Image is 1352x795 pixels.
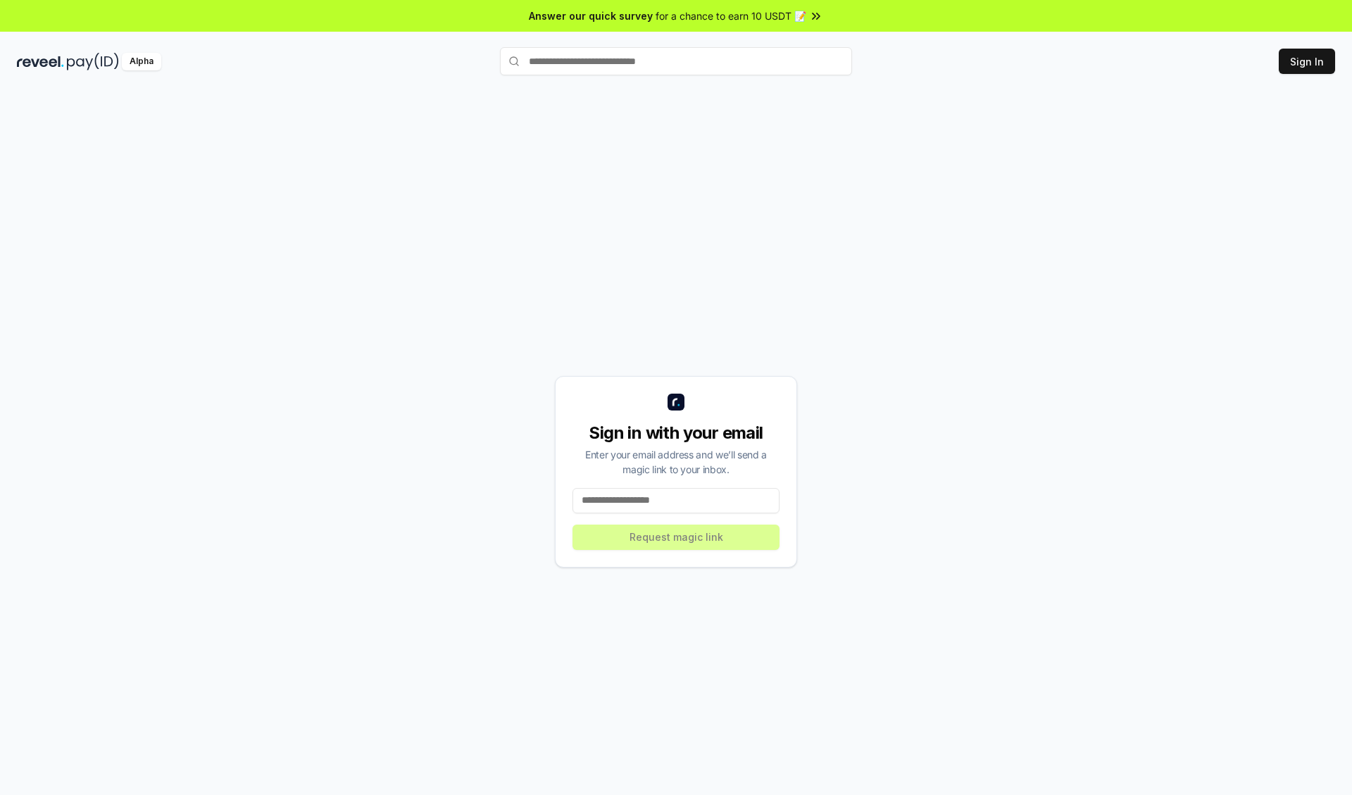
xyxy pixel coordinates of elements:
div: Alpha [122,53,161,70]
img: logo_small [668,394,684,411]
div: Enter your email address and we’ll send a magic link to your inbox. [572,447,780,477]
img: pay_id [67,53,119,70]
button: Sign In [1279,49,1335,74]
div: Sign in with your email [572,422,780,444]
img: reveel_dark [17,53,64,70]
span: for a chance to earn 10 USDT 📝 [656,8,806,23]
span: Answer our quick survey [529,8,653,23]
